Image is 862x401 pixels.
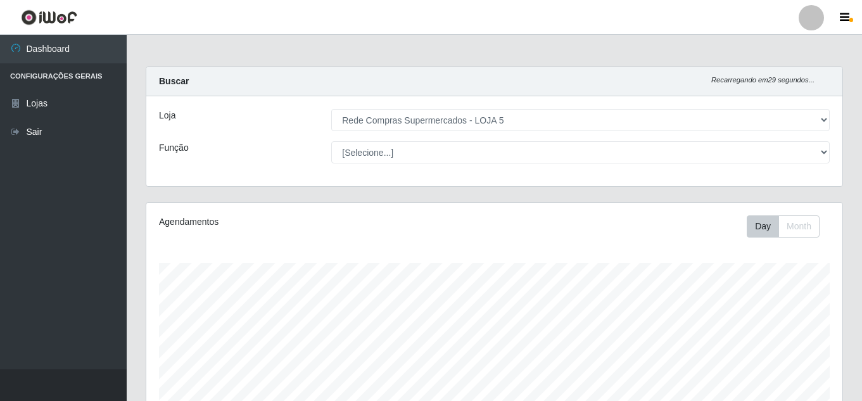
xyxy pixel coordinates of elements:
[747,215,779,238] button: Day
[159,141,189,155] label: Função
[747,215,830,238] div: Toolbar with button groups
[159,76,189,86] strong: Buscar
[778,215,820,238] button: Month
[747,215,820,238] div: First group
[21,10,77,25] img: CoreUI Logo
[159,215,428,229] div: Agendamentos
[159,109,175,122] label: Loja
[711,76,814,84] i: Recarregando em 29 segundos...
